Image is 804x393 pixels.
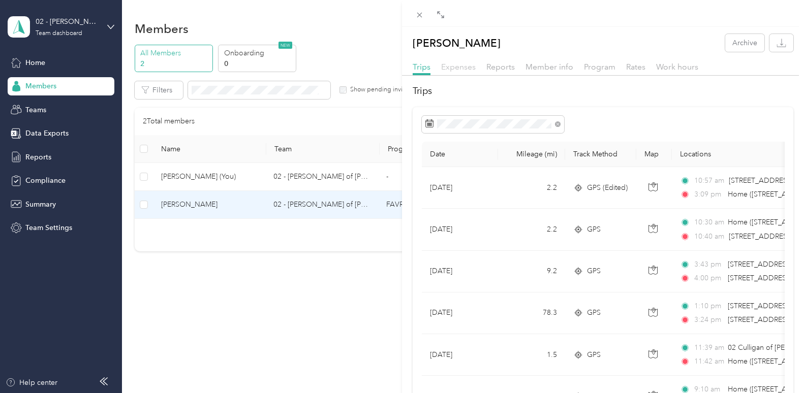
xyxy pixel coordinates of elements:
span: GPS [587,224,601,235]
td: 2.2 [498,167,565,209]
span: GPS (Edited) [587,182,628,193]
td: [DATE] [422,209,498,250]
span: Rates [626,62,645,72]
td: [DATE] [422,251,498,292]
span: 10:40 am [694,231,724,242]
td: [DATE] [422,334,498,376]
span: 4:00 pm [694,273,723,284]
span: 3:43 pm [694,259,723,270]
span: 3:09 pm [694,189,723,200]
span: GPS [587,349,601,361]
span: 11:42 am [694,356,723,367]
button: Archive [725,34,764,52]
span: GPS [587,307,601,318]
th: Map [636,142,672,167]
span: 10:30 am [694,217,723,228]
span: Expenses [441,62,476,72]
span: 1:10 pm [694,301,723,312]
span: Trips [413,62,430,72]
td: [DATE] [422,292,498,334]
span: Reports [486,62,515,72]
span: GPS [587,266,601,277]
th: Date [422,142,498,167]
td: 1.5 [498,334,565,376]
span: 11:39 am [694,342,723,353]
th: Mileage (mi) [498,142,565,167]
span: 3:24 pm [694,314,723,325]
td: 78.3 [498,292,565,334]
h2: Trips [413,84,793,98]
td: 2.2 [498,209,565,250]
span: Member info [525,62,573,72]
td: 9.2 [498,251,565,292]
iframe: Everlance-gr Chat Button Frame [747,336,804,393]
p: [PERSON_NAME] [413,34,501,52]
span: Work hours [656,62,698,72]
td: [DATE] [422,167,498,209]
span: Program [584,62,615,72]
th: Track Method [565,142,636,167]
span: 10:57 am [694,175,724,186]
